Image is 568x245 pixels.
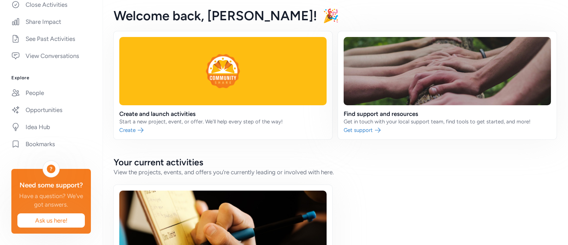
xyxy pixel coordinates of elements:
[6,14,97,30] a: Share Impact
[6,136,97,152] a: Bookmarks
[323,8,339,23] span: 🎉
[6,119,97,135] a: Idea Hub
[17,192,85,209] div: Have a question? We've got answers.
[6,102,97,118] a: Opportunities
[17,213,85,228] button: Ask us here!
[114,8,317,23] span: Welcome back , [PERSON_NAME]!
[114,168,557,176] div: View the projects, events, and offers you're currently leading or involved with here.
[11,75,91,81] h3: Explore
[23,216,79,225] span: Ask us here!
[47,165,55,173] div: ?
[114,156,557,168] h2: Your current activities
[6,48,97,64] a: View Conversations
[17,180,85,190] div: Need some support?
[6,85,97,101] a: People
[6,31,97,47] a: See Past Activities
